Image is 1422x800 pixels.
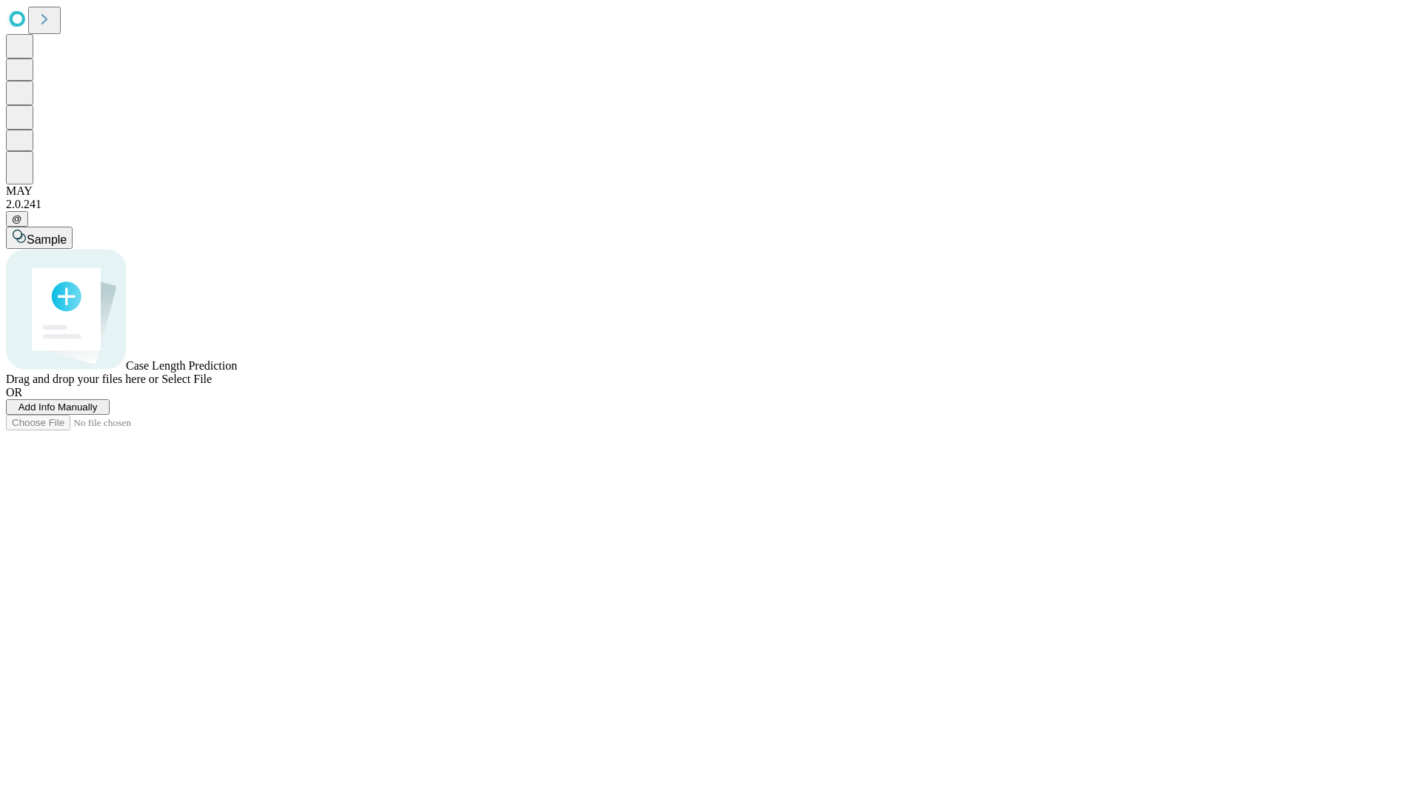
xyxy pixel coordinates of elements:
span: Case Length Prediction [126,359,237,372]
span: Add Info Manually [19,401,98,413]
span: Drag and drop your files here or [6,373,158,385]
div: MAY [6,184,1416,198]
span: Sample [27,233,67,246]
button: Add Info Manually [6,399,110,415]
span: @ [12,213,22,224]
button: Sample [6,227,73,249]
button: @ [6,211,28,227]
span: Select File [161,373,212,385]
span: OR [6,386,22,399]
div: 2.0.241 [6,198,1416,211]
